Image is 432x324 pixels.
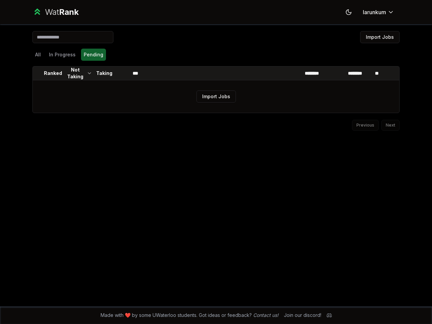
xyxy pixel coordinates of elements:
[96,70,112,77] p: Taking
[65,66,85,80] p: Not Taking
[253,312,278,318] a: Contact us!
[360,31,400,43] button: Import Jobs
[284,312,321,319] div: Join our discord!
[196,90,236,103] button: Import Jobs
[357,6,400,18] button: larunkum
[101,312,278,319] span: Made with ❤️ by some UWaterloo students. Got ideas or feedback?
[59,7,79,17] span: Rank
[44,70,62,77] p: Ranked
[46,49,78,61] button: In Progress
[363,8,386,16] span: larunkum
[45,7,79,18] div: Wat
[32,7,79,18] a: WatRank
[81,49,106,61] button: Pending
[32,49,44,61] button: All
